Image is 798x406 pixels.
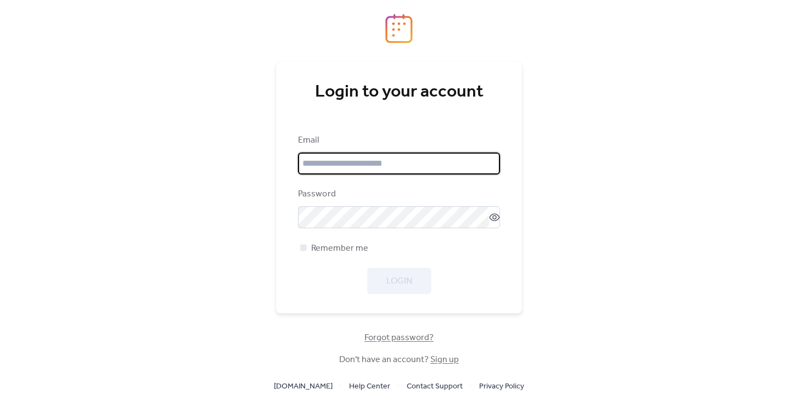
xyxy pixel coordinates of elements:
[407,380,463,393] span: Contact Support
[430,351,459,368] a: Sign up
[479,380,524,393] span: Privacy Policy
[274,379,333,393] a: [DOMAIN_NAME]
[479,379,524,393] a: Privacy Policy
[274,380,333,393] span: [DOMAIN_NAME]
[349,380,390,393] span: Help Center
[364,335,434,341] a: Forgot password?
[298,81,500,103] div: Login to your account
[407,379,463,393] a: Contact Support
[349,379,390,393] a: Help Center
[339,353,459,366] span: Don't have an account?
[311,242,368,255] span: Remember me
[385,14,413,43] img: logo
[298,134,498,147] div: Email
[364,331,434,345] span: Forgot password?
[298,188,498,201] div: Password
